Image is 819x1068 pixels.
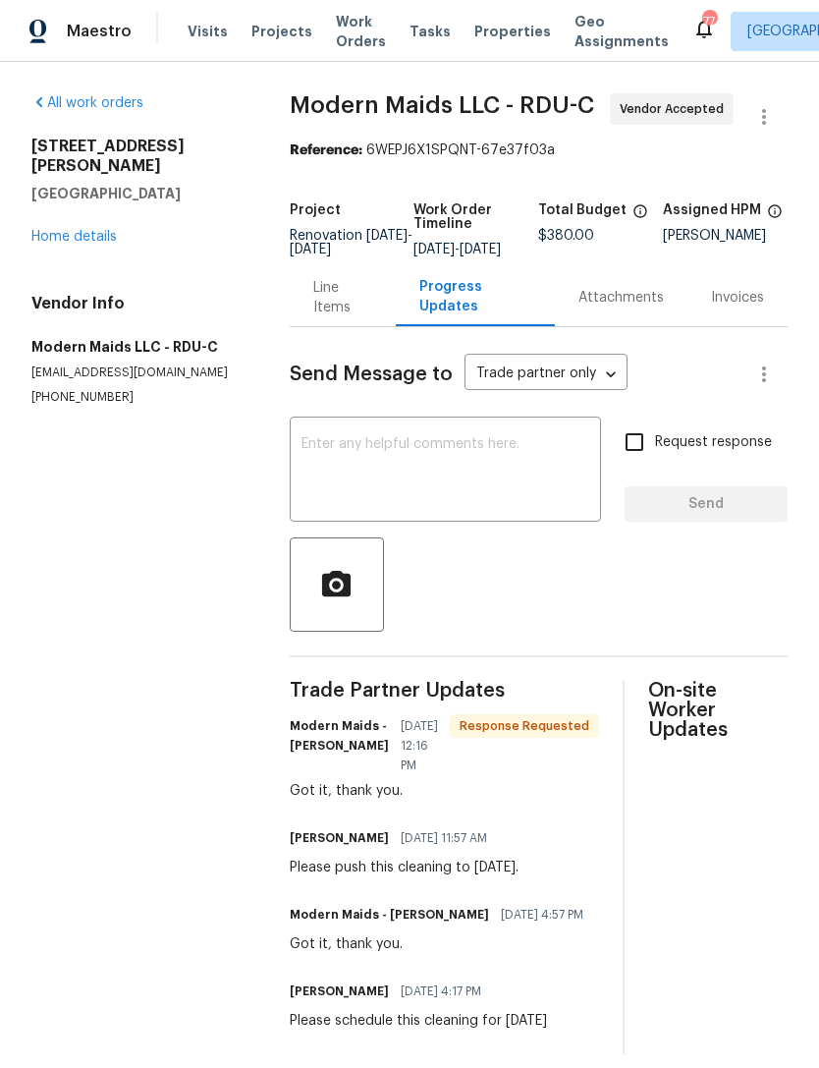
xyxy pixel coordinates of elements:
span: - [290,229,412,256]
div: Invoices [711,288,764,308]
span: Work Orders [336,12,386,51]
span: Projects [251,22,312,41]
span: [DATE] [366,229,408,243]
h6: [PERSON_NAME] [290,828,389,848]
span: Request response [655,432,772,453]
span: - [413,243,501,256]
div: 6WEPJ6X1SPQNT-67e37f03a [290,141,788,160]
h5: Project [290,203,341,217]
b: Reference: [290,143,362,157]
span: [DATE] [413,243,455,256]
span: Properties [474,22,551,41]
span: [DATE] 11:57 AM [401,828,487,848]
span: [DATE] [290,243,331,256]
div: Attachments [578,288,664,308]
h6: Modern Maids - [PERSON_NAME] [290,905,489,925]
span: Vendor Accepted [620,99,732,119]
span: [DATE] [460,243,501,256]
span: Modern Maids LLC - RDU-C [290,93,594,117]
h5: Work Order Timeline [413,203,538,231]
a: All work orders [31,96,143,110]
h2: [STREET_ADDRESS][PERSON_NAME] [31,137,243,176]
div: Line Items [313,278,373,317]
h5: Assigned HPM [663,203,761,217]
span: Tasks [409,25,451,38]
div: Got it, thank you. [290,781,599,801]
div: [PERSON_NAME] [663,229,788,243]
div: 77 [702,12,716,31]
p: [PHONE_NUMBER] [31,389,243,406]
h5: Modern Maids LLC - RDU-C [31,337,243,357]
span: Maestro [67,22,132,41]
span: Visits [188,22,228,41]
h6: Modern Maids - [PERSON_NAME] [290,716,389,756]
div: Trade partner only [464,359,628,391]
a: Home details [31,230,117,244]
span: Geo Assignments [574,12,669,51]
p: [EMAIL_ADDRESS][DOMAIN_NAME] [31,365,243,381]
span: On-site Worker Updates [648,681,788,740]
span: The hpm assigned to this work order. [767,203,783,229]
h4: Vendor Info [31,294,243,313]
h5: [GEOGRAPHIC_DATA] [31,184,243,203]
span: [DATE] 4:57 PM [501,905,583,925]
h6: [PERSON_NAME] [290,982,389,1001]
span: [DATE] 4:17 PM [401,982,481,1001]
h5: Total Budget [538,203,627,217]
span: $380.00 [538,229,594,243]
div: Got it, thank you. [290,934,595,954]
span: The total cost of line items that have been proposed by Opendoor. This sum includes line items th... [632,203,648,229]
span: Send Message to [290,365,453,384]
div: Please schedule this cleaning for [DATE] [290,1011,547,1031]
div: Progress Updates [419,277,531,316]
span: Trade Partner Updates [290,681,599,701]
span: Renovation [290,229,412,256]
div: Please push this cleaning to [DATE]. [290,858,519,877]
span: Response Requested [452,716,597,736]
span: [DATE] 12:16 PM [401,716,438,775]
